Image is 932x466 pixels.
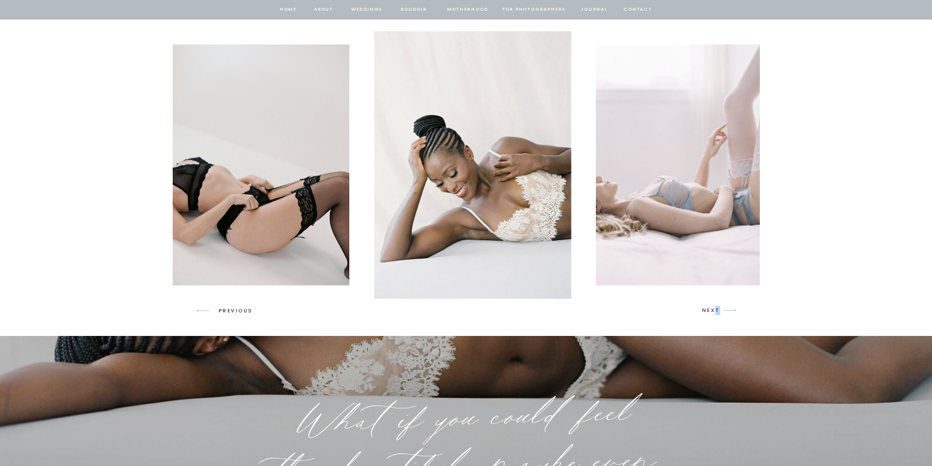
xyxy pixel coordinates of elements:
p: NEXT [702,306,721,315]
a: BOUDOIR [400,5,428,14]
a: home [279,5,298,14]
a: journal [579,5,610,14]
a: Motherhood [447,5,488,14]
img: woman in black lace lingerie showcasing torso and legs holds her garter belt in seattle boudoir s... [169,44,349,285]
a: Weddings [350,5,384,14]
a: contact [622,5,654,14]
img: african american woman in ivory lace lingerie smiles looking down in classy boudoir session in se... [374,31,571,299]
img: woman laying down in light blue lingerie set with white stockings strokes leg in seattle bridal b... [596,44,773,285]
a: for photographers [502,5,566,14]
a: about [314,5,334,14]
p: PREVIOUS [219,307,256,315]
